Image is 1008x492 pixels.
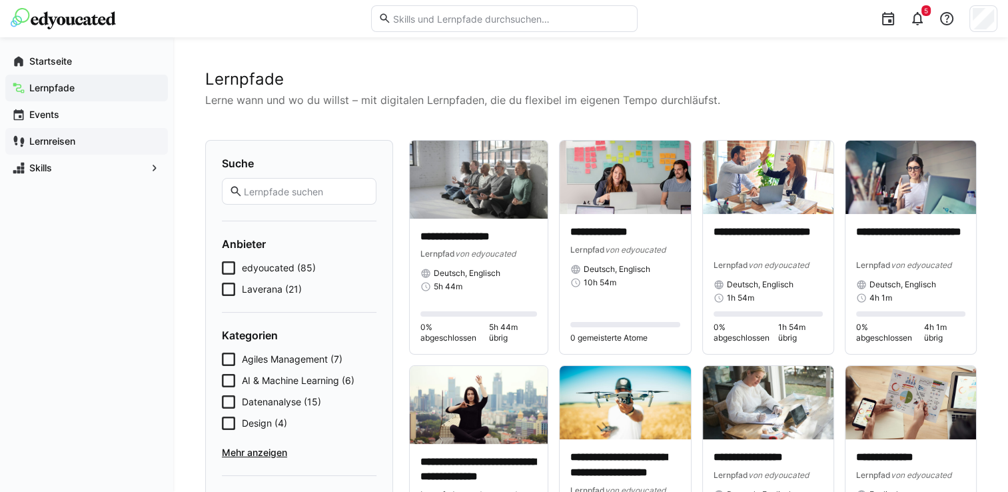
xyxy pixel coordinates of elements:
span: Lernpfad [856,260,891,270]
span: von edyoucated [748,470,809,480]
span: 5h 44m [434,281,462,292]
span: Deutsch, Englisch [584,264,650,275]
span: Lernpfad [570,245,605,255]
img: image [845,366,976,439]
img: image [845,141,976,214]
input: Lernpfade suchen [243,185,369,197]
h4: Suche [222,157,376,170]
span: 0 gemeisterte Atome [570,333,648,343]
h4: Kategorien [222,329,376,342]
img: image [410,141,548,219]
h2: Lernpfade [205,69,976,89]
span: 0% abgeschlossen [420,322,489,343]
span: 0% abgeschlossen [714,322,778,343]
img: image [560,366,690,439]
span: Datenanalyse (15) [242,395,321,409]
span: von edyoucated [455,249,516,259]
span: edyoucated (85) [242,261,316,275]
span: Design (4) [242,417,287,430]
span: Deutsch, Englisch [869,279,936,290]
img: image [703,366,833,439]
span: 10h 54m [584,277,616,288]
img: image [410,366,548,444]
span: 5 [924,7,928,15]
p: Lerne wann und wo du willst – mit digitalen Lernpfaden, die du flexibel im eigenen Tempo durchläu... [205,92,976,108]
img: image [560,141,690,214]
h4: Anbieter [222,237,376,251]
span: Lernpfad [856,470,891,480]
img: image [703,141,833,214]
span: 0% abgeschlossen [856,322,923,343]
span: 1h 54m übrig [778,322,823,343]
span: Lernpfad [714,260,748,270]
span: Lernpfad [420,249,455,259]
span: 4h 1m [869,293,892,303]
span: 4h 1m übrig [923,322,965,343]
span: 1h 54m [727,293,754,303]
span: Lernpfad [714,470,748,480]
span: Agiles Management (7) [242,353,342,366]
span: Deutsch, Englisch [727,279,793,290]
span: AI & Machine Learning (6) [242,374,354,387]
span: Deutsch, Englisch [434,268,500,279]
span: von edyoucated [605,245,666,255]
span: von edyoucated [748,260,809,270]
span: von edyoucated [891,260,951,270]
span: Laverana (21) [242,283,302,296]
input: Skills und Lernpfade durchsuchen… [391,13,630,25]
span: 5h 44m übrig [489,322,537,343]
span: von edyoucated [891,470,951,480]
span: Mehr anzeigen [222,446,376,459]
